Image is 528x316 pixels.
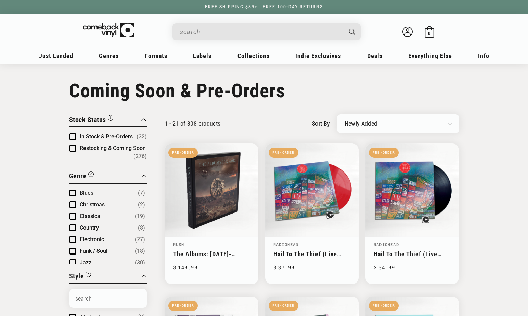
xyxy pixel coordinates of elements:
[172,23,361,40] div: Search
[428,31,430,36] span: 0
[273,242,299,247] a: Radiohead
[180,25,342,39] input: search
[80,248,107,254] span: Funk / Soul
[69,172,87,180] span: Genre
[138,224,145,232] span: Number of products: (8)
[193,52,211,59] span: Labels
[80,259,91,266] span: Jazz
[343,23,361,40] button: Search
[135,247,145,255] span: Number of products: (18)
[80,213,102,219] span: Classical
[237,52,270,59] span: Collections
[80,201,105,208] span: Christmas
[374,250,451,258] a: Hail To The Thief (Live Recordings [DATE] - [DATE])
[69,80,459,102] h1: Coming Soon & Pre-Orders
[273,250,350,258] a: Hail To The Thief (Live Recordings [DATE] - [DATE])
[135,259,145,267] span: Number of products: (30)
[295,52,341,59] span: Indie Exclusives
[312,119,330,128] label: sort by
[198,4,330,9] a: FREE SHIPPING $89+ | FREE 100-DAY RETURNS
[374,242,399,247] a: Radiohead
[69,272,84,280] span: Style
[69,289,147,308] input: Search Options
[408,52,452,59] span: Everything Else
[69,271,91,283] button: Filter by Style
[80,133,133,140] span: In Stock & Pre-Orders
[80,145,146,151] span: Restocking & Coming Soon
[99,52,119,59] span: Genres
[135,235,145,244] span: Number of products: (27)
[69,115,106,124] span: Stock Status
[165,120,221,127] p: 1 - 21 of 308 products
[367,52,383,59] span: Deals
[135,212,145,220] span: Number of products: (19)
[39,52,73,59] span: Just Landed
[478,52,489,59] span: Info
[173,250,250,258] a: The Albums: [DATE]-[DATE]
[138,189,145,197] span: Number of products: (7)
[69,114,113,126] button: Filter by Stock Status
[69,171,94,183] button: Filter by Genre
[138,201,145,209] span: Number of products: (2)
[133,152,147,161] span: Number of products: (276)
[145,52,167,59] span: Formats
[80,236,104,243] span: Electronic
[80,224,99,231] span: Country
[80,190,93,196] span: Blues
[173,242,184,247] a: Rush
[137,133,147,141] span: Number of products: (32)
